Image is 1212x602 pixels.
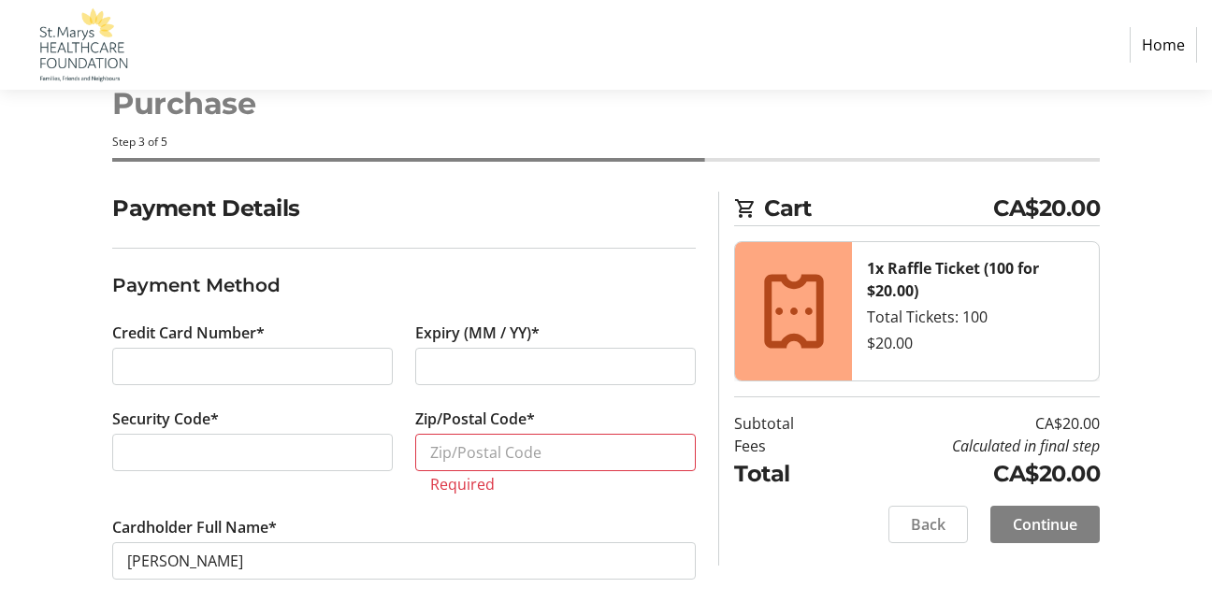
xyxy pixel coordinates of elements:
label: Credit Card Number* [112,322,265,344]
div: Total Tickets: 100 [867,306,1084,328]
img: St. Marys Healthcare Foundation's Logo [15,7,148,82]
td: Subtotal [734,412,840,435]
label: Cardholder Full Name* [112,516,277,538]
td: Calculated in final step [840,435,1100,457]
iframe: Secure CVC input frame [127,441,378,464]
strong: 1x Raffle Ticket (100 for $20.00) [867,258,1039,301]
input: Card Holder Name [112,542,696,580]
button: Back [888,506,968,543]
input: Zip/Postal Code [415,434,696,471]
h1: Purchase [112,81,1100,126]
div: Step 3 of 5 [112,134,1100,150]
h2: Payment Details [112,192,696,225]
span: Continue [1013,513,1077,536]
span: CA$20.00 [993,192,1100,225]
td: CA$20.00 [840,412,1100,435]
div: $20.00 [867,332,1084,354]
span: Cart [764,192,993,225]
label: Zip/Postal Code* [415,408,535,430]
span: Back [911,513,945,536]
td: Fees [734,435,840,457]
button: Continue [990,506,1100,543]
iframe: Secure expiration date input frame [430,355,681,378]
h3: Payment Method [112,271,696,299]
a: Home [1130,27,1197,63]
td: Total [734,457,840,491]
tr-error: Required [430,475,681,494]
td: CA$20.00 [840,457,1100,491]
iframe: Secure card number input frame [127,355,378,378]
label: Expiry (MM / YY)* [415,322,540,344]
label: Security Code* [112,408,219,430]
